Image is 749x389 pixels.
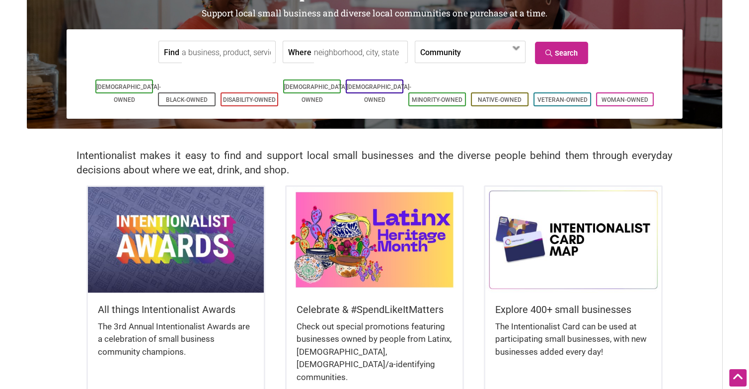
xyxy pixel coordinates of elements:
img: Latinx / Hispanic Heritage Month [287,187,462,292]
div: The 3rd Annual Intentionalist Awards are a celebration of small business community champions. [98,320,254,369]
img: Intentionalist Card Map [485,187,661,292]
label: Where [288,41,311,63]
a: Black-Owned [166,96,208,103]
div: The Intentionalist Card can be used at participating small businesses, with new businesses added ... [495,320,651,369]
a: [DEMOGRAPHIC_DATA]-Owned [284,83,349,103]
h5: All things Intentionalist Awards [98,303,254,316]
h5: Celebrate & #SpendLikeItMatters [297,303,452,316]
label: Find [164,41,179,63]
a: [DEMOGRAPHIC_DATA]-Owned [347,83,411,103]
a: Search [535,42,588,64]
a: Minority-Owned [412,96,462,103]
img: Intentionalist Awards [88,187,264,292]
h2: Intentionalist makes it easy to find and support local small businesses and the diverse people be... [76,149,673,177]
label: Community [420,41,461,63]
a: Woman-Owned [601,96,648,103]
a: [DEMOGRAPHIC_DATA]-Owned [96,83,161,103]
a: Native-Owned [478,96,522,103]
a: Veteran-Owned [537,96,588,103]
div: Scroll Back to Top [729,369,747,387]
a: Disability-Owned [223,96,276,103]
h5: Explore 400+ small businesses [495,303,651,316]
input: a business, product, service [182,41,273,64]
h2: Support local small business and diverse local communities one purchase at a time. [27,7,722,20]
input: neighborhood, city, state [314,41,405,64]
